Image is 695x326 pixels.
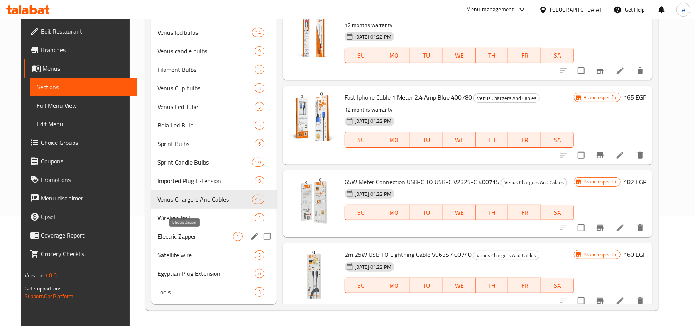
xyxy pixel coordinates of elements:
span: Venus led bulbs [157,28,252,37]
button: TH [476,205,509,220]
span: Venus Chargers And Cables [474,94,539,103]
span: 2m 25W USB TO Lightning Cable V963S 400740 [345,249,472,260]
span: MO [380,207,407,218]
span: Select to update [573,293,589,309]
button: MO [377,278,410,293]
span: MO [380,280,407,291]
span: Promotions [41,175,131,184]
a: Full Menu View [30,96,137,115]
span: [DATE] 01:22 PM [352,117,394,125]
span: 5 [255,122,264,129]
span: Satellite wire [157,250,255,260]
span: Edit Restaurant [41,27,131,36]
span: Venus candle bulbs [157,46,255,56]
span: A [682,5,685,14]
span: 3 [255,85,264,92]
span: 6 [255,140,264,148]
button: WE [443,132,476,148]
div: Egyptian Plug Extension [157,269,255,278]
span: TH [479,207,506,218]
div: Venus Chargers And Cables [501,178,567,187]
span: 9 [255,48,264,55]
div: items [255,139,264,148]
span: Coverage Report [41,231,131,240]
span: Select to update [573,220,589,236]
span: SU [348,50,375,61]
div: Bola Led Bulb5 [151,116,277,134]
button: SU [345,132,378,148]
a: Menus [24,59,137,78]
button: delete [631,292,649,310]
p: 12 months warranty [345,105,574,115]
span: 1.0.0 [45,270,57,280]
div: Venus Cup bulbs3 [151,79,277,97]
div: Venus Cup bulbs [157,83,255,93]
div: Venus led bulbs14 [151,23,277,42]
div: items [252,28,264,37]
span: TU [413,280,440,291]
span: Venus Chargers And Cables [157,195,252,204]
span: SU [348,207,375,218]
button: WE [443,48,476,63]
a: Edit Restaurant [24,22,137,41]
div: Venus candle bulbs9 [151,42,277,60]
a: Branches [24,41,137,59]
button: WE [443,205,476,220]
span: Select to update [573,63,589,79]
span: SU [348,134,375,146]
a: Edit menu item [616,223,625,233]
a: Coverage Report [24,226,137,244]
span: Menus [42,64,131,73]
span: Fast Iphone Cable 1 Meter 2.4 Amp Blue 400780 [345,92,472,103]
h6: 160 EGP [624,249,646,260]
a: Upsell [24,207,137,226]
span: Venus Chargers And Cables [473,251,539,260]
button: Branch-specific-item [591,61,609,80]
span: 3 [255,251,264,259]
div: items [233,232,243,241]
span: 3 [255,289,264,296]
span: 9 [255,177,264,185]
a: Support.OpsPlatform [25,291,74,301]
span: TH [479,50,506,61]
span: Menu disclaimer [41,194,131,203]
div: Egyptian Plug Extension0 [151,264,277,283]
span: Bola Led Bulb [157,121,255,130]
div: Tools [157,287,255,297]
button: TU [410,132,443,148]
div: Sprint Candle Bulbs10 [151,153,277,171]
div: Imported Plug Extension9 [151,171,277,190]
span: Full Menu View [37,101,131,110]
button: TH [476,132,509,148]
span: Select to update [573,147,589,163]
span: Edit Menu [37,119,131,129]
span: SA [544,134,571,146]
span: WE [446,134,473,146]
button: TU [410,205,443,220]
span: Venus Led Tube [157,102,255,111]
span: Wireless bell [157,213,255,222]
a: Edit Menu [30,115,137,133]
a: Menu disclaimer [24,189,137,207]
span: 3 [255,103,264,110]
span: 65W Meter Connection USB-C TO USB-C V232S-C 400715 [345,176,499,188]
span: TH [479,134,506,146]
button: Branch-specific-item [591,219,609,237]
button: delete [631,146,649,165]
div: items [255,46,264,56]
div: Satellite wire3 [151,246,277,264]
span: SU [348,280,375,291]
span: 1 [233,233,242,240]
button: FR [508,132,541,148]
span: 45 [252,196,264,203]
button: FR [508,205,541,220]
span: FR [511,207,538,218]
span: [DATE] 01:22 PM [352,190,394,198]
span: 10 [252,159,264,166]
span: SA [544,280,571,291]
a: Coupons [24,152,137,170]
